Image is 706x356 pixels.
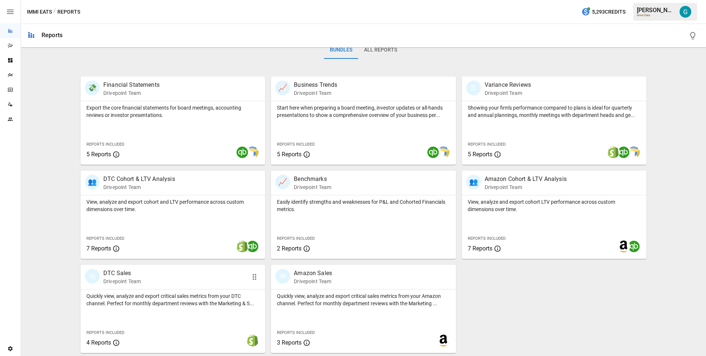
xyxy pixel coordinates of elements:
p: Drivepoint Team [485,184,567,191]
p: Showing your firm's performance compared to plans is ideal for quarterly and annual plannings, mo... [468,104,641,119]
p: DTC Cohort & LTV Analysis [103,175,175,184]
img: quickbooks [628,241,640,252]
p: Export the core financial statements for board meetings, accounting reviews or investor presentat... [86,104,259,119]
div: 🗓 [466,81,481,95]
img: quickbooks [427,146,439,158]
p: Amazon Sales [294,269,332,278]
p: Start here when preparing a board meeting, investor updates or all-hands presentations to show a ... [277,104,450,119]
p: Business Trends [294,81,337,89]
span: Reports Included [86,142,124,147]
span: 2 Reports [277,245,302,252]
img: amazon [618,241,630,252]
div: 🛍 [85,269,100,284]
div: Reports [42,32,63,39]
img: quickbooks [236,146,248,158]
span: 3 Reports [277,339,302,346]
img: smart model [628,146,640,158]
button: Immi Eats [27,7,52,17]
img: quickbooks [618,146,630,158]
div: 👥 [85,175,100,189]
div: 📈 [275,81,290,95]
div: 📈 [275,175,290,189]
span: Reports Included [86,236,124,241]
img: Gavin Acres [680,6,691,18]
img: shopify [607,146,619,158]
img: smart model [247,146,258,158]
div: Immi Eats [637,14,675,17]
img: shopify [236,241,248,252]
span: 7 Reports [468,245,492,252]
span: Reports Included [468,142,506,147]
div: 🛍 [275,269,290,284]
span: Reports Included [86,330,124,335]
p: Quickly view, analyze and export critical sales metrics from your DTC channel. Perfect for monthl... [86,292,259,307]
img: smart model [438,146,449,158]
p: Drivepoint Team [103,184,175,191]
button: All Reports [358,41,403,59]
button: 5,293Credits [578,5,628,19]
span: 4 Reports [86,339,111,346]
span: 5 Reports [277,151,302,158]
span: 5 Reports [468,151,492,158]
span: Reports Included [468,236,506,241]
p: Benchmarks [294,175,331,184]
div: [PERSON_NAME] [637,7,675,14]
p: Drivepoint Team [103,89,160,97]
p: Quickly view, analyze and export critical sales metrics from your Amazon channel. Perfect for mon... [277,292,450,307]
p: Drivepoint Team [103,278,141,285]
span: 5,293 Credits [592,7,625,17]
span: Reports Included [277,330,315,335]
span: Reports Included [277,236,315,241]
p: Amazon Cohort & LTV Analysis [485,175,567,184]
p: DTC Sales [103,269,141,278]
p: Financial Statements [103,81,160,89]
span: Reports Included [277,142,315,147]
p: Easily identify strengths and weaknesses for P&L and Cohorted Financials metrics. [277,198,450,213]
div: / [53,7,56,17]
p: Drivepoint Team [294,89,337,97]
p: Variance Reviews [485,81,531,89]
span: 5 Reports [86,151,111,158]
p: Drivepoint Team [294,278,332,285]
div: 👥 [466,175,481,189]
p: View, analyze and export cohort and LTV performance across custom dimensions over time. [86,198,259,213]
img: amazon [438,335,449,346]
button: Bundles [324,41,358,59]
p: View, analyze and export cohort LTV performance across custom dimensions over time. [468,198,641,213]
p: Drivepoint Team [294,184,331,191]
div: 💸 [85,81,100,95]
img: quickbooks [247,241,258,252]
button: Gavin Acres [675,1,696,22]
img: shopify [247,335,258,346]
span: 7 Reports [86,245,111,252]
p: Drivepoint Team [485,89,531,97]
